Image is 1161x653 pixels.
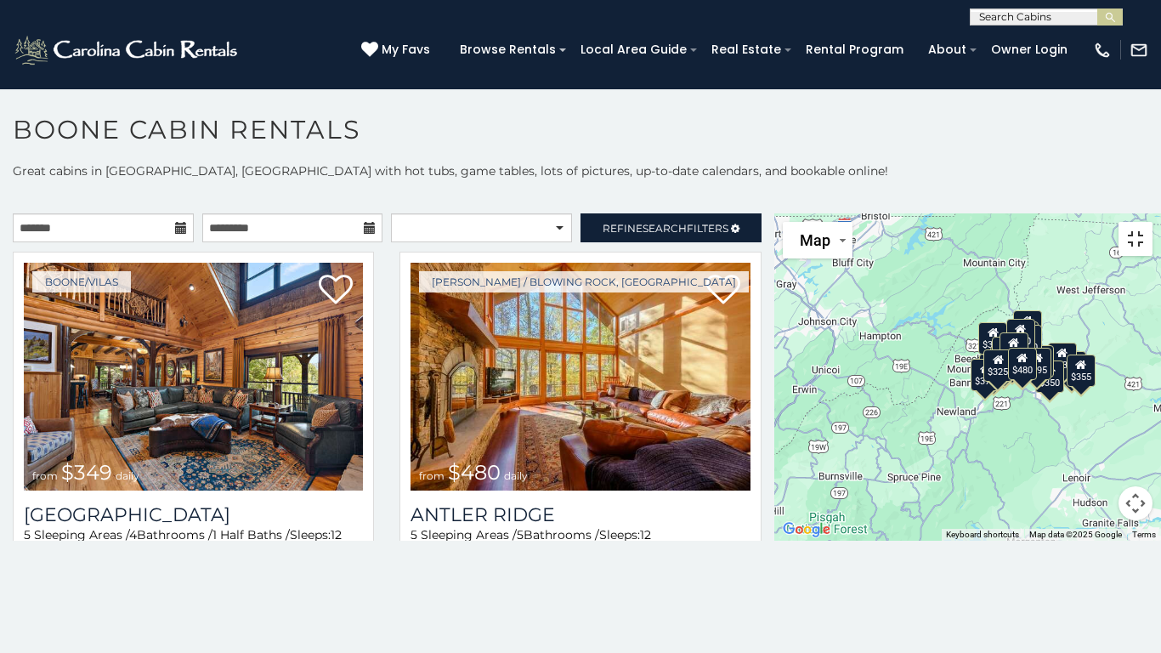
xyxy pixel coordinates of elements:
[129,527,137,542] span: 4
[1036,361,1065,393] div: $350
[1067,355,1096,387] div: $355
[1013,309,1042,342] div: $525
[1006,318,1035,350] div: $320
[946,529,1019,541] button: Keyboard shortcuts
[797,37,912,63] a: Rental Program
[640,527,651,542] span: 12
[504,469,528,482] span: daily
[1119,222,1153,256] button: Toggle fullscreen view
[643,222,687,235] span: Search
[572,37,695,63] a: Local Area Guide
[1000,332,1028,365] div: $210
[411,503,750,526] a: Antler Ridge
[1023,348,1052,380] div: $695
[24,526,363,570] div: Sleeping Areas / Bathrooms / Sleeps:
[411,526,750,570] div: Sleeping Areas / Bathrooms / Sleeps:
[448,460,501,485] span: $480
[1048,343,1077,375] div: $930
[419,271,749,292] a: [PERSON_NAME] / Blowing Rock, [GEOGRAPHIC_DATA]
[361,41,434,60] a: My Favs
[1093,41,1112,60] img: phone-regular-white.png
[24,263,363,491] a: Diamond Creek Lodge from $349 daily
[979,321,1008,354] div: $305
[411,527,417,542] span: 5
[13,33,242,67] img: White-1-2.png
[779,519,835,541] img: Google
[983,37,1076,63] a: Owner Login
[24,263,363,491] img: Diamond Creek Lodge
[419,469,445,482] span: from
[319,273,353,309] a: Add to favorites
[32,469,58,482] span: from
[61,460,112,485] span: $349
[1008,347,1037,379] div: $480
[779,519,835,541] a: Open this area in Google Maps (opens a new window)
[24,503,363,526] a: [GEOGRAPHIC_DATA]
[1029,530,1122,539] span: Map data ©2025 Google
[411,263,750,491] a: Antler Ridge from $480 daily
[331,527,342,542] span: 12
[800,231,830,249] span: Map
[703,37,790,63] a: Real Estate
[990,346,1019,378] div: $395
[984,349,1013,381] div: $325
[580,213,762,242] a: RefineSearchFilters
[783,222,852,258] button: Change map style
[411,263,750,491] img: Antler Ridge
[1007,348,1036,380] div: $315
[116,469,139,482] span: daily
[517,527,524,542] span: 5
[382,41,430,59] span: My Favs
[603,222,728,235] span: Refine Filters
[1130,41,1148,60] img: mail-regular-white.png
[451,37,564,63] a: Browse Rentals
[24,503,363,526] h3: Diamond Creek Lodge
[971,358,1000,390] div: $375
[1132,530,1156,539] a: Terms
[32,271,131,292] a: Boone/Vilas
[920,37,975,63] a: About
[1119,486,1153,520] button: Map camera controls
[24,527,31,542] span: 5
[212,527,290,542] span: 1 Half Baths /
